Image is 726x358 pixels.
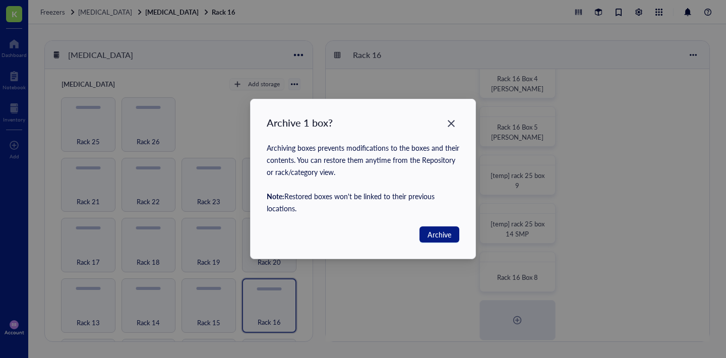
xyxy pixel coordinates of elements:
div: Archive 1 box? [267,115,333,130]
button: Close [443,115,459,132]
div: Archiving boxes prevents modifications to the boxes and their contents. You can restore them anyt... [267,142,459,214]
button: Archive [419,226,459,243]
b: Note: [267,191,284,201]
span: Archive [428,229,451,240]
span: Close [443,117,459,130]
